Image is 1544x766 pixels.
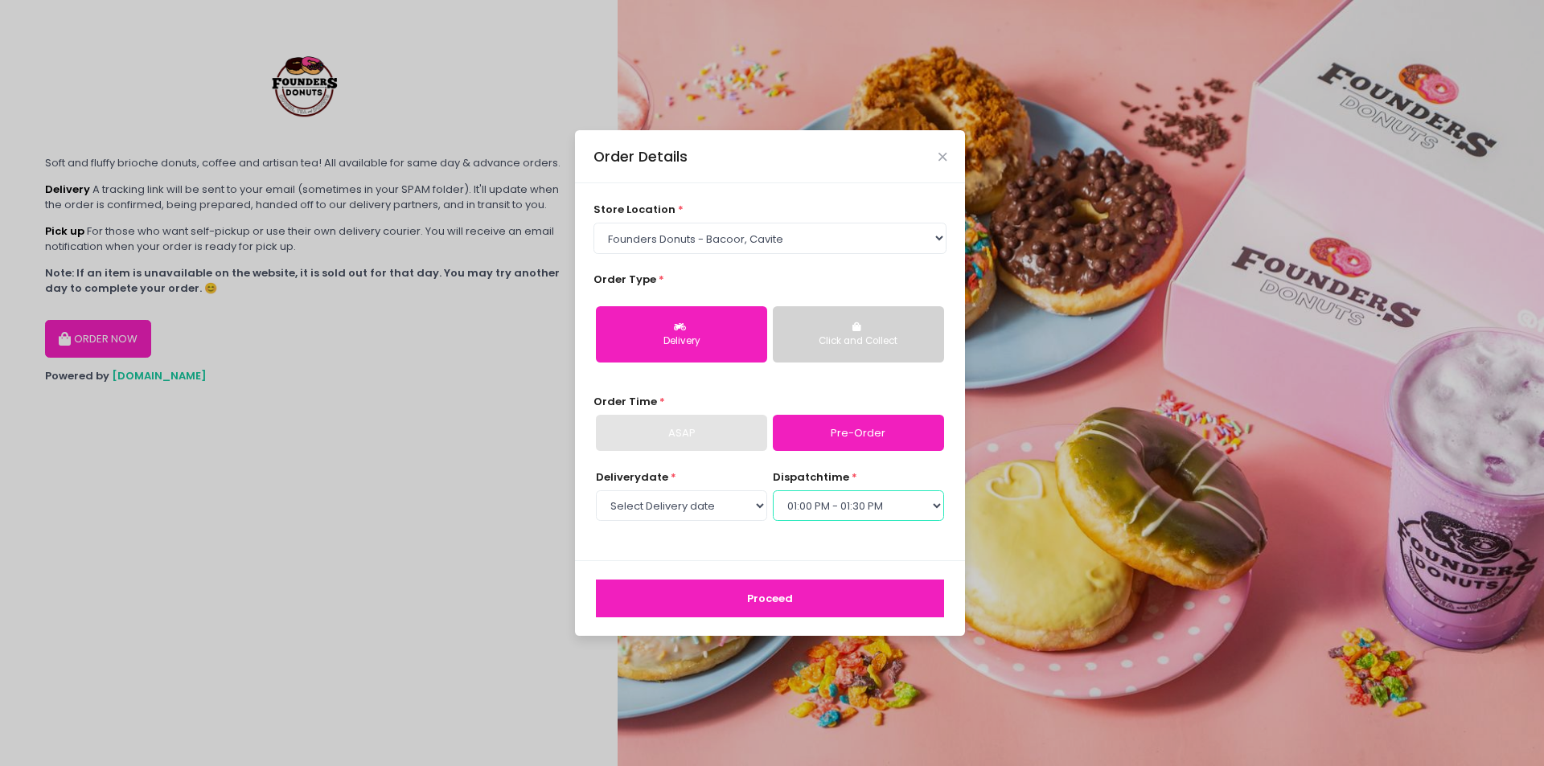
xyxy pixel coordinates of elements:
[596,580,944,618] button: Proceed
[784,334,933,349] div: Click and Collect
[938,153,947,161] button: Close
[607,334,756,349] div: Delivery
[593,272,656,287] span: Order Type
[593,146,688,167] div: Order Details
[593,202,675,217] span: store location
[593,394,657,409] span: Order Time
[773,306,944,363] button: Click and Collect
[773,415,944,452] a: Pre-Order
[773,469,849,485] span: dispatch time
[596,469,668,485] span: Delivery date
[596,306,767,363] button: Delivery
